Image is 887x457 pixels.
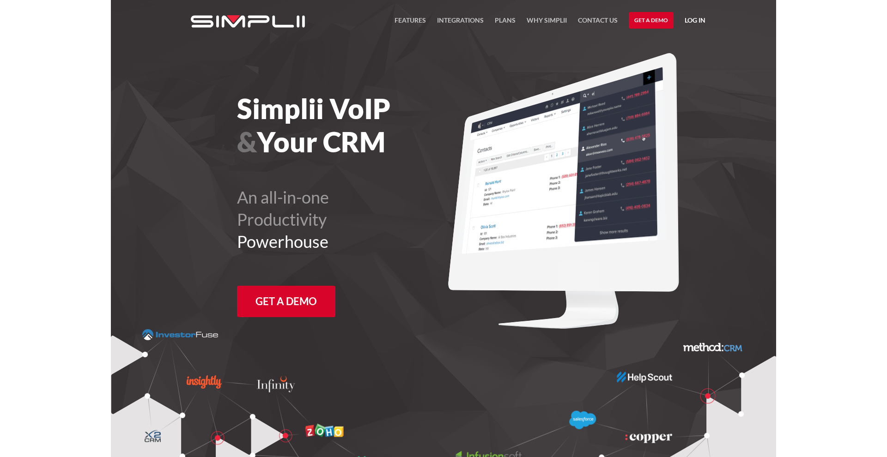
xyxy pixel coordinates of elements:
[237,92,494,158] h1: Simplii VoIP Your CRM
[578,15,618,31] a: Contact US
[395,15,426,31] a: FEATURES
[237,125,257,158] span: &
[629,12,674,29] a: Get a Demo
[237,186,494,253] h2: An all-in-one Productivity
[495,15,516,31] a: Plans
[237,231,328,252] span: Powerhouse
[191,15,305,28] img: Simplii
[527,15,567,31] a: Why Simplii
[437,15,484,31] a: Integrations
[685,15,705,29] a: Log in
[237,286,335,317] a: Get a Demo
